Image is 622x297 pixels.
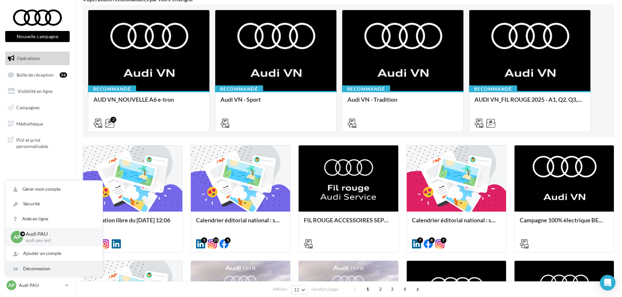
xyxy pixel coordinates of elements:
div: Ajouter un compte [6,246,103,261]
span: Médiathèque [16,121,43,126]
a: Aide en ligne [6,212,103,226]
button: Nouvelle campagne [5,31,70,42]
span: 1 [362,284,373,294]
a: Gérer mon compte [6,182,103,197]
span: PLV et print personnalisable [16,136,67,150]
div: Audi VN - Sport [220,96,331,109]
div: 8 [429,237,435,243]
a: Opérations [4,52,71,65]
a: PLV et print personnalisable [4,133,71,152]
span: Opérations [17,55,40,61]
a: Visibilité en ligne [4,84,71,98]
p: Audi PAU [19,282,62,289]
div: AUD VN_NOUVELLE A6 e-tron [93,96,204,109]
div: 7 [441,237,446,243]
div: Recommandé [88,85,136,93]
span: AP [14,233,21,241]
span: Boîte de réception [17,72,54,77]
div: 2 [110,117,116,123]
div: 7 [417,237,423,243]
div: AUDI VN_FIL ROUGE 2025 - A1, Q2, Q3, Q5 et Q4 e-tron [474,96,585,109]
span: Afficher [273,286,288,292]
span: 3 [387,284,397,294]
span: 12 [294,287,300,292]
p: Audi PAU [26,230,92,238]
a: Campagnes [4,101,71,114]
span: AP [8,282,15,289]
p: audi-pau-led [26,238,92,244]
div: Audi VN - Tradition [347,96,458,109]
div: Campagne 100% électrique BEV Septembre [520,217,609,230]
div: FIL ROUGE ACCESSOIRES SEPTEMBRE - AUDI SERVICE [304,217,393,230]
div: Open Intercom Messenger [600,275,615,290]
span: résultats/page [311,286,338,292]
span: 4 [400,284,410,294]
span: Campagnes [16,105,40,110]
div: Déconnexion [6,261,103,276]
span: Visibilité en ligne [18,88,52,94]
div: 5 [201,237,207,243]
button: 12 [291,285,308,294]
div: Recommandé [469,85,517,93]
span: 2 [375,284,386,294]
div: 56 [60,72,67,78]
div: Calendrier éditorial national : semaine du 25.08 au 31.08 [196,217,285,230]
div: Opération libre du [DATE] 12:06 [88,217,177,230]
div: Recommandé [215,85,263,93]
div: 13 [213,237,219,243]
a: Sécurité [6,197,103,211]
a: Médiathèque [4,117,71,131]
div: Calendrier éditorial national : semaines du 04.08 au 25.08 [412,217,501,230]
div: 5 [225,237,231,243]
a: AP Audi PAU [5,279,70,291]
a: Boîte de réception56 [4,68,71,82]
div: Recommandé [342,85,390,93]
